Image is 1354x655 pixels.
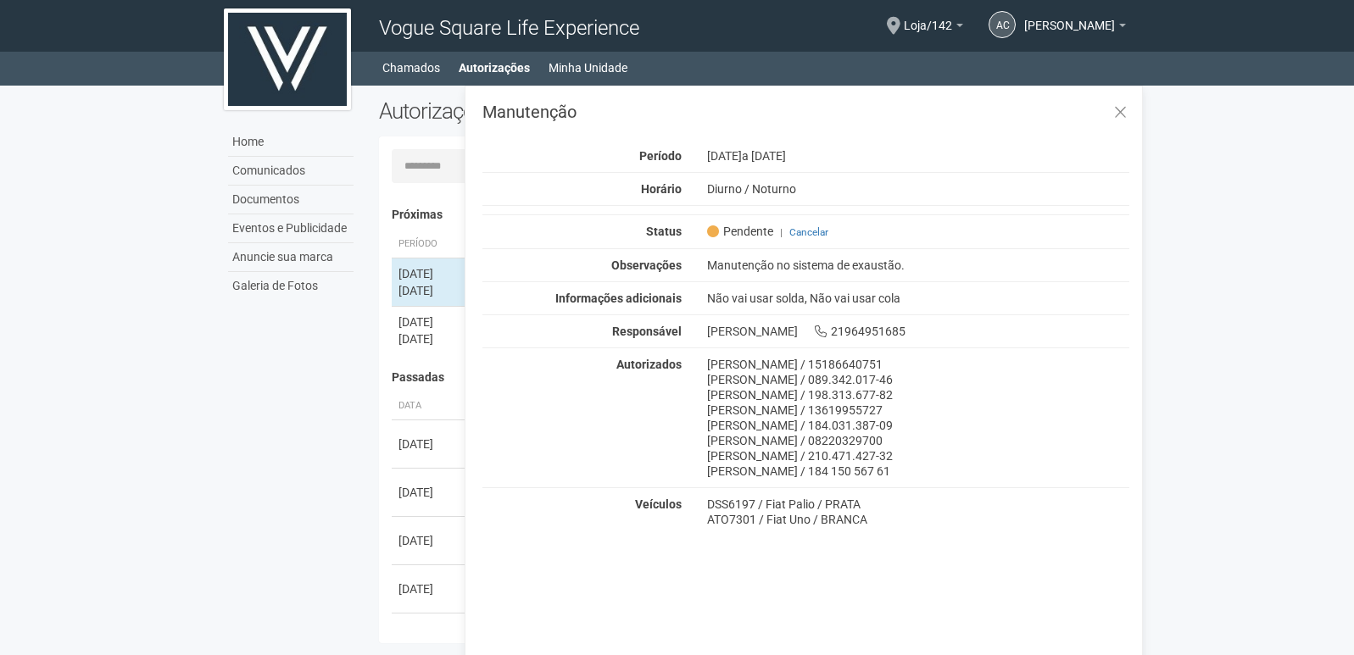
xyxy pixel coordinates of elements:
[555,291,682,305] strong: Informações adicionais
[694,324,1143,339] div: [PERSON_NAME] 21964951685
[611,258,682,272] strong: Observações
[707,497,1130,512] div: DSS6197 / Fiat Palio / PRATA
[398,532,461,549] div: [DATE]
[392,208,1118,221] h4: Próximas
[616,358,682,371] strong: Autorizados
[379,98,742,124] h2: Autorizações
[1024,21,1126,35] a: [PERSON_NAME]
[707,357,1130,372] div: [PERSON_NAME] / 15186640751
[707,372,1130,387] div: [PERSON_NAME] / 089.342.017-46
[1024,3,1115,32] span: Antonio Carlos Santos de Freitas
[707,448,1130,463] div: [PERSON_NAME] / 210.471.427-32
[707,387,1130,402] div: [PERSON_NAME] / 198.313.677-82
[694,148,1143,164] div: [DATE]
[742,149,786,163] span: a [DATE]
[228,186,354,214] a: Documentos
[228,272,354,300] a: Galeria de Fotos
[398,484,461,501] div: [DATE]
[635,497,682,511] strong: Veículos
[904,21,963,35] a: Loja/142
[904,3,952,32] span: Loja/142
[789,226,828,238] a: Cancelar
[707,433,1130,448] div: [PERSON_NAME] / 08220329700
[398,265,461,282] div: [DATE]
[549,56,627,80] a: Minha Unidade
[228,214,354,243] a: Eventos e Publicidade
[646,225,682,238] strong: Status
[694,181,1143,197] div: Diurno / Noturno
[707,402,1130,418] div: [PERSON_NAME] / 13619955727
[641,182,682,196] strong: Horário
[398,282,461,299] div: [DATE]
[398,314,461,330] div: [DATE]
[382,56,440,80] a: Chamados
[459,56,530,80] a: Autorizações
[398,580,461,597] div: [DATE]
[707,224,773,239] span: Pendente
[224,8,351,110] img: logo.jpg
[228,157,354,186] a: Comunicados
[228,128,354,157] a: Home
[398,330,461,347] div: [DATE]
[392,392,468,420] th: Data
[780,226,783,238] span: |
[398,629,461,646] div: [DATE]
[398,436,461,452] div: [DATE]
[707,463,1130,479] div: [PERSON_NAME] / 184 150 567 61
[612,325,682,338] strong: Responsável
[379,16,639,40] span: Vogue Square Life Experience
[707,512,1130,527] div: ATO7301 / Fiat Uno / BRANCA
[228,243,354,272] a: Anuncie sua marca
[694,291,1143,306] div: Não vai usar solda, Não vai usar cola
[707,418,1130,433] div: [PERSON_NAME] / 184.031.387-09
[639,149,682,163] strong: Período
[482,103,1129,120] h3: Manutenção
[989,11,1016,38] a: AC
[392,371,1118,384] h4: Passadas
[694,258,1143,273] div: Manutenção no sistema de exaustão.
[392,230,468,258] th: Período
